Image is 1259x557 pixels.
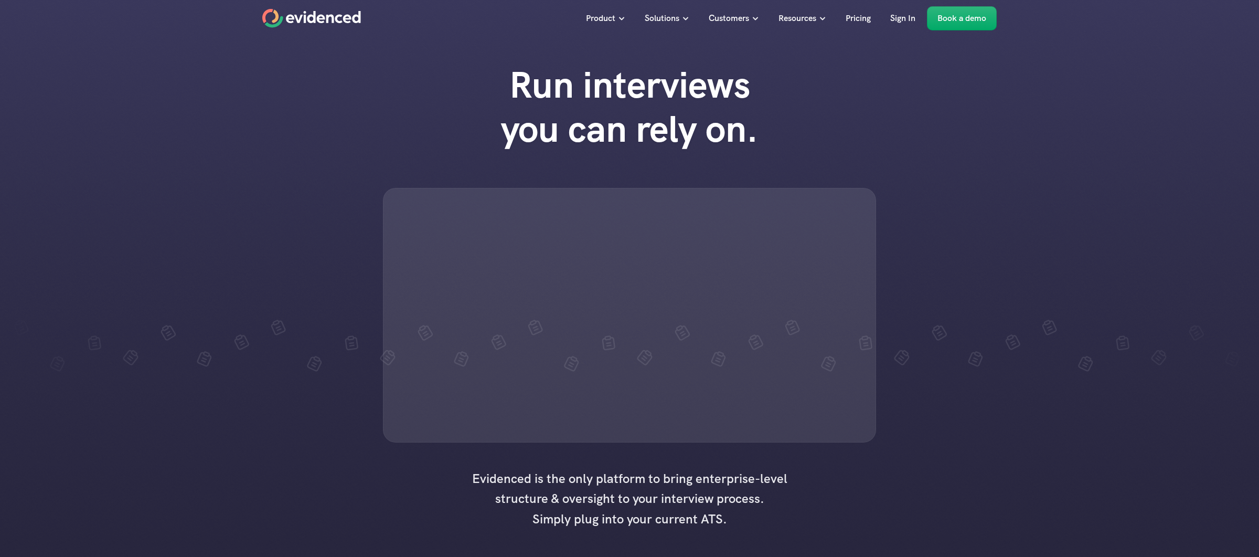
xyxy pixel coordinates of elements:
h4: Evidenced is the only platform to bring enterprise-level structure & oversight to your interview ... [467,469,792,529]
p: Book a demo [937,12,986,25]
p: Pricing [846,12,871,25]
p: Solutions [645,12,679,25]
a: Book a demo [927,6,997,30]
p: Resources [778,12,816,25]
p: Product [586,12,615,25]
p: Sign In [890,12,915,25]
a: Sign In [882,6,923,30]
a: Home [262,9,361,28]
a: Pricing [838,6,879,30]
p: Customers [709,12,749,25]
h1: Run interviews you can rely on. [480,63,779,151]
